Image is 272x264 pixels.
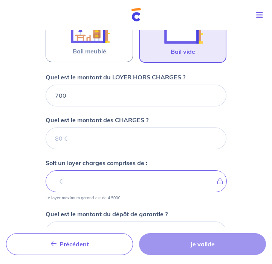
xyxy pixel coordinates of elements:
[46,73,185,82] p: Quel est le montant du LOYER HORS CHARGES ?
[46,158,147,167] p: Soit un loyer charges comprises de :
[250,5,272,25] button: Toggle navigation
[131,8,141,21] img: Cautioneo
[46,127,226,149] input: 80 €
[6,233,133,255] button: Précédent
[171,47,195,56] span: Bail vide
[73,47,106,56] span: Bail meublé
[46,115,148,124] p: Quel est le montant des CHARGES ?
[46,195,120,200] p: Le loyer maximum garanti est de 4 500€
[46,222,226,243] input: 750€
[46,209,168,218] p: Quel est le montant du dépôt de garantie ?
[46,170,227,192] input: - €
[60,240,89,248] span: Précédent
[46,85,226,106] input: 750€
